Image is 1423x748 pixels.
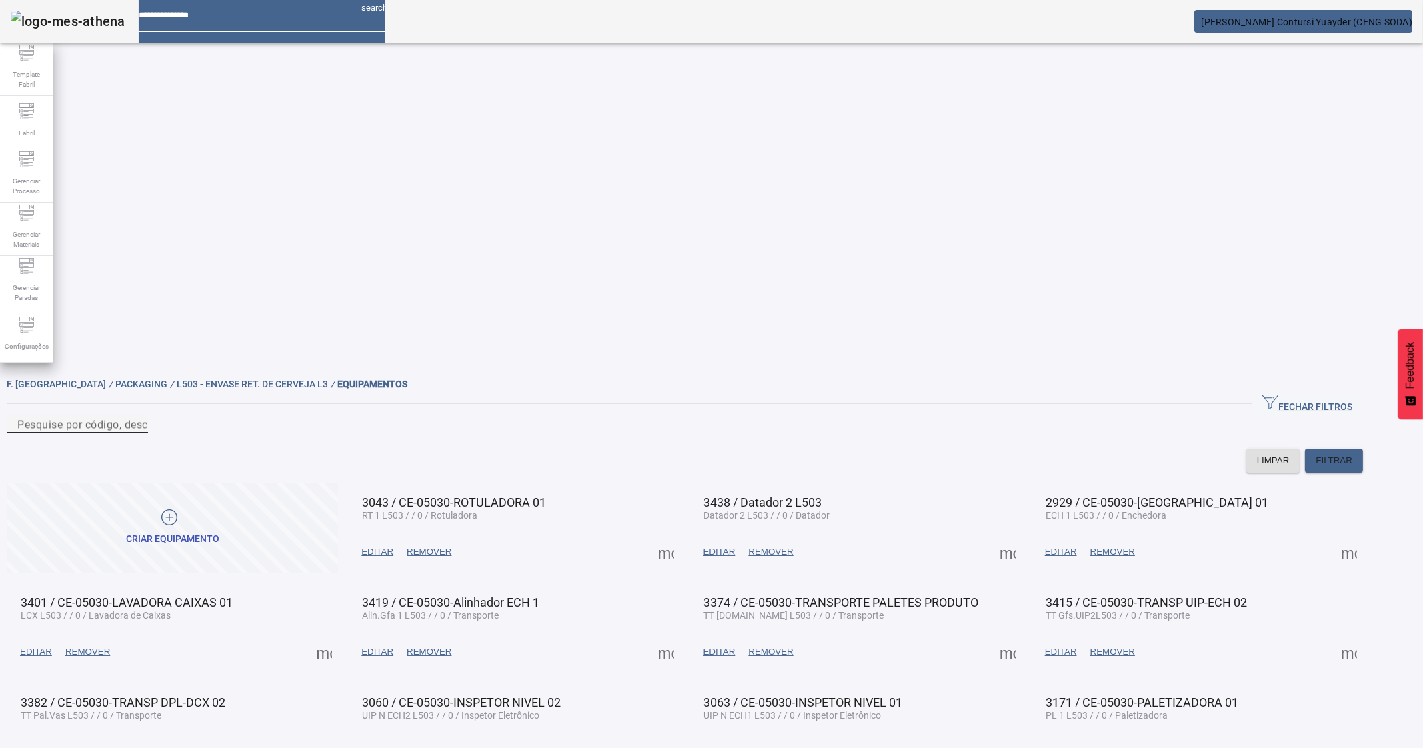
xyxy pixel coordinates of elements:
button: EDITAR [697,540,742,564]
button: Feedback - Mostrar pesquisa [1398,329,1423,419]
button: EDITAR [1038,640,1084,664]
span: REMOVER [1090,645,1135,659]
button: REMOVER [59,640,117,664]
button: CRIAR EQUIPAMENTO [7,483,338,573]
em: / [170,379,174,389]
span: RT 1 L503 / / 0 / Rotuladora [362,510,477,521]
span: EQUIPAMENTOS [337,379,407,389]
span: 2929 / CE-05030-[GEOGRAPHIC_DATA] 01 [1046,495,1268,509]
button: FILTRAR [1305,449,1363,473]
span: F. [GEOGRAPHIC_DATA] [7,379,115,389]
span: EDITAR [361,545,393,559]
span: 3401 / CE-05030-LAVADORA CAIXAS 01 [21,595,233,609]
button: Mais [312,640,336,664]
span: TT Gfs.UIP2L503 / / 0 / Transporte [1046,610,1190,621]
span: EDITAR [1045,645,1077,659]
span: Template Fabril [7,65,47,93]
span: LCX L503 / / 0 / Lavadora de Caixas [21,610,171,621]
span: Gerenciar Processo [7,172,47,200]
span: 3415 / CE-05030-TRANSP UIP-ECH 02 [1046,595,1247,609]
span: REMOVER [748,545,793,559]
span: REMOVER [407,645,451,659]
span: 3382 / CE-05030-TRANSP DPL-DCX 02 [21,695,225,709]
span: Packaging [115,379,177,389]
button: REMOVER [400,640,458,664]
button: Mais [654,540,678,564]
button: Mais [1337,540,1361,564]
div: CRIAR EQUIPAMENTO [126,533,219,546]
button: REMOVER [742,640,800,664]
span: Alin.Gfa 1 L503 / / 0 / Transporte [362,610,499,621]
span: 3419 / CE-05030-Alinhador ECH 1 [362,595,539,609]
span: Datador 2 L503 / / 0 / Datador [704,510,830,521]
button: FECHAR FILTROS [1252,392,1363,416]
span: ECH 1 L503 / / 0 / Enchedora [1046,510,1166,521]
button: Mais [996,640,1020,664]
button: EDITAR [697,640,742,664]
span: UIP N ECH2 L503 / / 0 / Inspetor Eletrônico [362,710,539,721]
span: REMOVER [407,545,451,559]
span: TT Pal.Vas L503 / / 0 / Transporte [21,710,161,721]
em: / [331,379,335,389]
span: EDITAR [361,645,393,659]
button: EDITAR [1038,540,1084,564]
button: Mais [654,640,678,664]
span: L503 - Envase Ret. de Cerveja L3 [177,379,337,389]
mat-label: Pesquise por código, descrição, descrição abreviada, capacidade ou ano de fabricação [17,418,452,431]
span: 3171 / CE-05030-PALETIZADORA 01 [1046,695,1238,709]
span: Gerenciar Materiais [7,225,47,253]
span: Gerenciar Paradas [7,279,47,307]
button: Mais [1337,640,1361,664]
button: REMOVER [1084,640,1142,664]
img: logo-mes-athena [11,11,125,32]
span: 3438 / Datador 2 L503 [704,495,822,509]
span: FECHAR FILTROS [1262,394,1352,414]
span: REMOVER [748,645,793,659]
button: REMOVER [1084,540,1142,564]
span: REMOVER [1090,545,1135,559]
button: EDITAR [355,540,400,564]
button: Mais [996,540,1020,564]
span: UIP N ECH1 L503 / / 0 / Inspetor Eletrônico [704,710,882,721]
em: / [109,379,113,389]
span: EDITAR [703,545,736,559]
span: Configurações [1,337,53,355]
button: EDITAR [13,640,59,664]
span: TT [DOMAIN_NAME] L503 / / 0 / Transporte [704,610,884,621]
button: REMOVER [400,540,458,564]
span: LIMPAR [1257,454,1290,467]
button: EDITAR [355,640,400,664]
span: Feedback [1404,342,1416,389]
span: REMOVER [65,645,110,659]
span: 3063 / CE-05030-INSPETOR NIVEL 01 [704,695,903,709]
span: 3060 / CE-05030-INSPETOR NIVEL 02 [362,695,561,709]
span: 3043 / CE-05030-ROTULADORA 01 [362,495,546,509]
span: FILTRAR [1316,454,1352,467]
span: 3374 / CE-05030-TRANSPORTE PALETES PRODUTO [704,595,979,609]
span: EDITAR [703,645,736,659]
button: REMOVER [742,540,800,564]
button: LIMPAR [1246,449,1300,473]
span: EDITAR [20,645,52,659]
span: PL 1 L503 / / 0 / Paletizadora [1046,710,1168,721]
span: Fabril [15,124,39,142]
span: EDITAR [1045,545,1077,559]
span: [PERSON_NAME] Contursi Yuayder (CENG SODA) [1202,17,1413,27]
